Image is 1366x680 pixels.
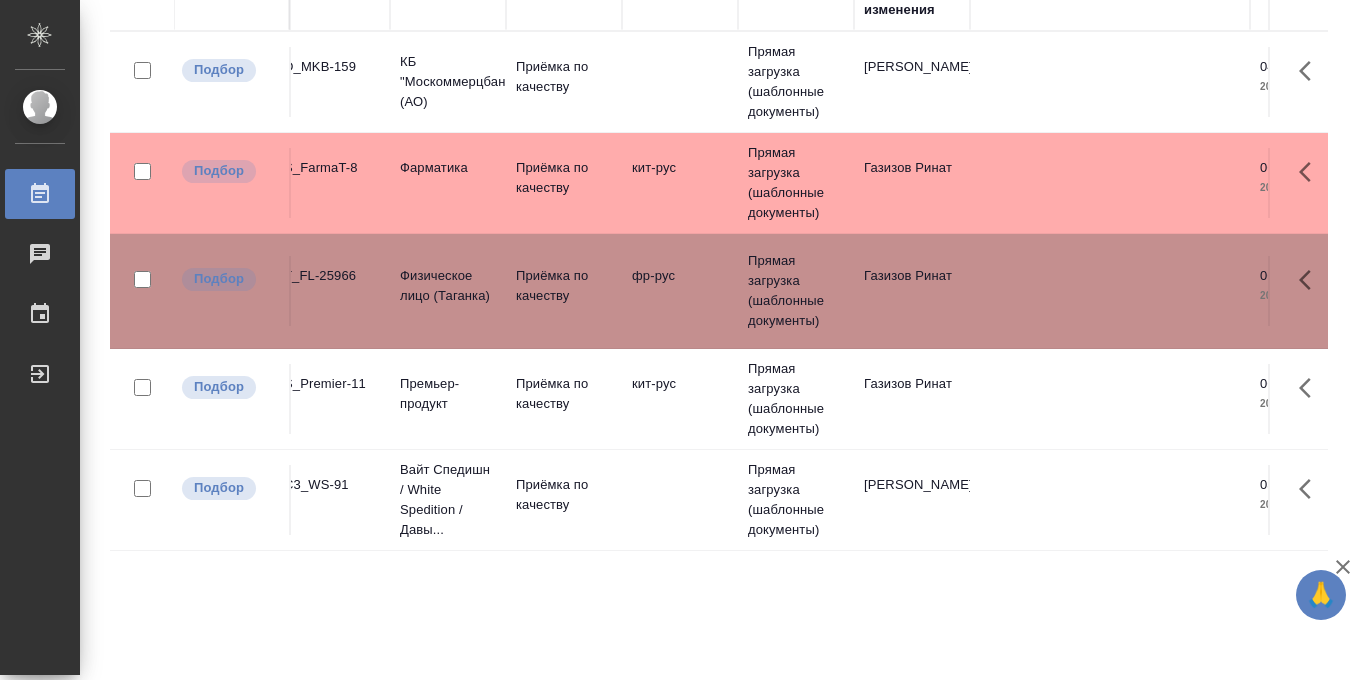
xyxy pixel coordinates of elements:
[1260,495,1340,515] p: 2025
[854,256,970,326] td: Газизов Ринат
[194,478,244,498] p: Подбор
[1260,376,1297,391] p: 06.10,
[180,266,279,293] div: Можно подбирать исполнителей
[284,475,380,495] div: C3_WS-91
[738,32,854,132] td: Прямая загрузка (шаблонные документы)
[180,374,279,401] div: Можно подбирать исполнителей
[180,475,279,502] div: Можно подбирать исполнителей
[194,269,244,289] p: Подбор
[516,266,612,306] p: Приёмка по качеству
[1260,59,1297,74] p: 04.10,
[738,133,854,233] td: Прямая загрузка (шаблонные документы)
[400,52,496,112] p: КБ "Москоммерцбанк" (АО)
[622,256,738,326] td: фр-рус
[1287,47,1335,95] button: Здесь прячутся важные кнопки
[516,158,612,198] p: Приёмка по качеству
[854,364,970,434] td: Газизов Ринат
[1287,465,1335,513] button: Здесь прячутся важные кнопки
[1287,148,1335,196] button: Здесь прячутся важные кнопки
[854,465,970,535] td: [PERSON_NAME]
[284,266,380,286] div: T_FL-25966
[1260,77,1340,97] p: 2025
[400,266,496,306] p: Физическое лицо (Таганка)
[1260,286,1340,306] p: 2025
[854,148,970,218] td: Газизов Ринат
[1296,570,1346,620] button: 🙏
[622,148,738,218] td: кит-рус
[516,57,612,97] p: Приёмка по качеству
[194,60,244,80] p: Подбор
[622,364,738,434] td: кит-рус
[516,374,612,414] p: Приёмка по качеству
[194,377,244,397] p: Подбор
[854,47,970,117] td: [PERSON_NAME]
[400,374,496,414] p: Премьер-продукт
[1287,256,1335,304] button: Здесь прячутся важные кнопки
[284,374,380,394] div: S_Premier-11
[1287,364,1335,412] button: Здесь прячутся важные кнопки
[516,475,612,515] p: Приёмка по качеству
[738,241,854,341] td: Прямая загрузка (шаблонные документы)
[400,460,496,540] p: Вайт Спедишн / White Spedition / Давы...
[738,450,854,550] td: Прямая загрузка (шаблонные документы)
[738,349,854,449] td: Прямая загрузка (шаблонные документы)
[1260,160,1297,175] p: 06.10,
[180,158,279,185] div: Можно подбирать исполнителей
[180,57,279,84] div: Можно подбирать исполнителей
[1260,268,1297,283] p: 06.10,
[1260,477,1297,492] p: 03.10,
[284,57,380,77] div: D_MKB-159
[1260,178,1340,198] p: 2025
[284,158,380,178] div: S_FarmaT-8
[194,161,244,181] p: Подбор
[400,158,496,178] p: Фарматика
[1260,394,1340,414] p: 2025
[1304,574,1338,616] span: 🙏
